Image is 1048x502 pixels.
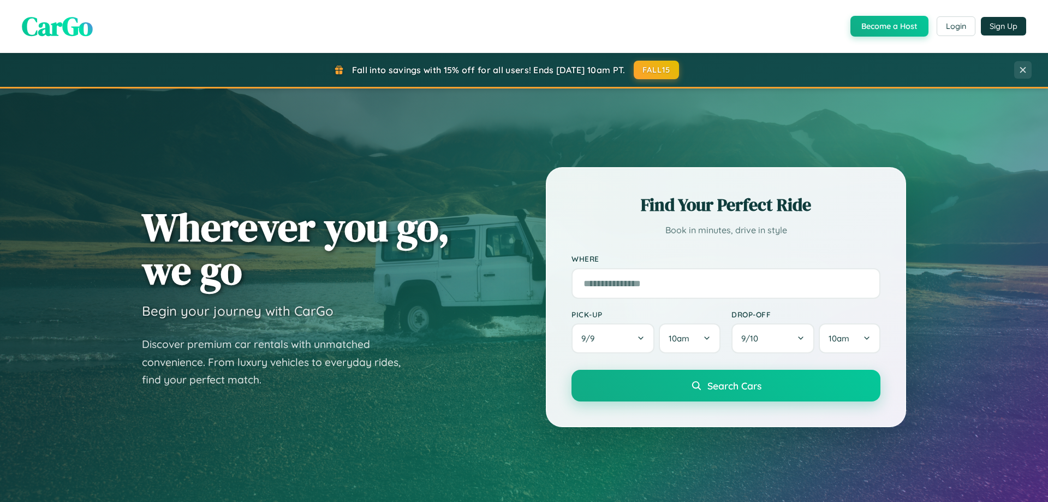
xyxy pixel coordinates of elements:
[571,310,720,319] label: Pick-up
[142,205,450,292] h1: Wherever you go, we go
[741,333,764,344] span: 9 / 10
[571,370,880,401] button: Search Cars
[22,8,93,44] span: CarGo
[571,222,880,238] p: Book in minutes, drive in style
[669,333,689,344] span: 10am
[659,323,720,353] button: 10am
[352,64,626,75] span: Fall into savings with 15% off for all users! Ends [DATE] 10am PT.
[731,310,880,319] label: Drop-off
[829,333,849,344] span: 10am
[581,333,600,344] span: 9 / 9
[571,323,654,353] button: 9/9
[707,380,761,392] span: Search Cars
[731,323,814,353] button: 9/10
[571,193,880,217] h2: Find Your Perfect Ride
[142,303,334,319] h3: Begin your journey with CarGo
[981,17,1026,36] button: Sign Up
[142,335,415,389] p: Discover premium car rentals with unmatched convenience. From luxury vehicles to everyday rides, ...
[571,255,880,264] label: Where
[819,323,880,353] button: 10am
[850,16,928,37] button: Become a Host
[937,16,975,36] button: Login
[634,61,680,79] button: FALL15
